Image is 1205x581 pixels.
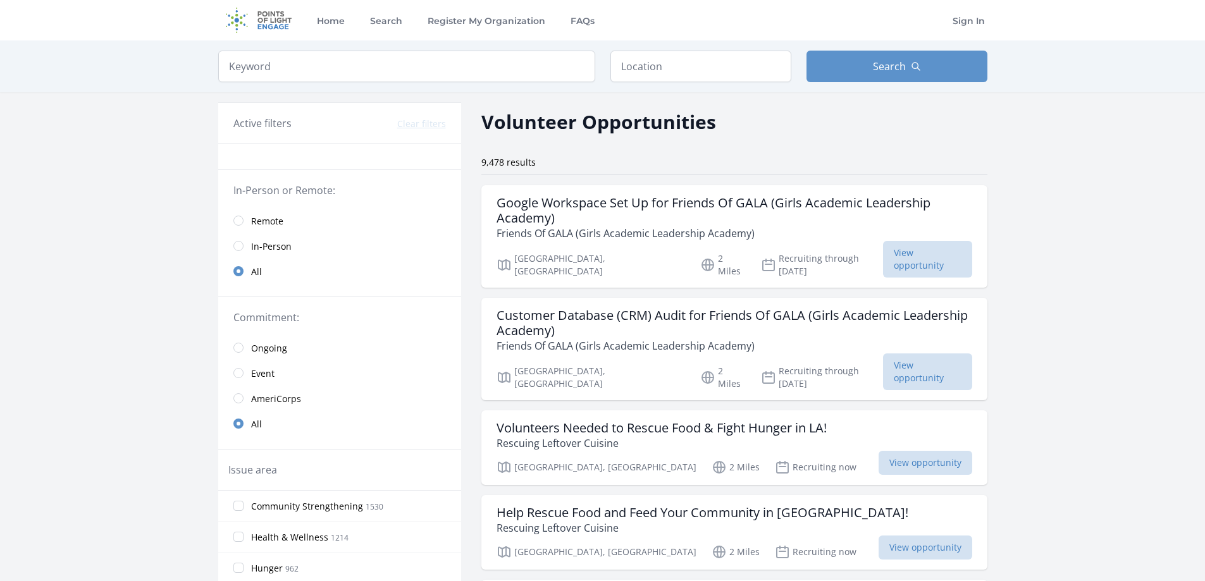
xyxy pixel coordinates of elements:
span: Health & Wellness [251,531,328,544]
span: View opportunity [879,451,972,475]
p: [GEOGRAPHIC_DATA], [GEOGRAPHIC_DATA] [497,460,696,475]
button: Clear filters [397,118,446,130]
h3: Active filters [233,116,292,131]
span: Community Strengthening [251,500,363,513]
p: Friends Of GALA (Girls Academic Leadership Academy) [497,338,972,353]
input: Keyword [218,51,595,82]
a: Google Workspace Set Up for Friends Of GALA (Girls Academic Leadership Academy) Friends Of GALA (... [481,185,987,288]
h3: Help Rescue Food and Feed Your Community in [GEOGRAPHIC_DATA]! [497,505,908,520]
span: 9,478 results [481,156,536,168]
h3: Google Workspace Set Up for Friends Of GALA (Girls Academic Leadership Academy) [497,195,972,226]
span: Hunger [251,562,283,575]
a: Remote [218,208,461,233]
p: Rescuing Leftover Cuisine [497,436,827,451]
a: AmeriCorps [218,386,461,411]
input: Health & Wellness 1214 [233,532,244,542]
p: 2 Miles [700,252,746,278]
a: All [218,411,461,436]
p: Recruiting through [DATE] [761,252,883,278]
p: Recruiting now [775,544,856,560]
span: 962 [285,563,299,574]
legend: Commitment: [233,310,446,325]
h3: Volunteers Needed to Rescue Food & Fight Hunger in LA! [497,420,827,436]
p: [GEOGRAPHIC_DATA], [GEOGRAPHIC_DATA] [497,252,686,278]
legend: In-Person or Remote: [233,183,446,198]
a: Customer Database (CRM) Audit for Friends Of GALA (Girls Academic Leadership Academy) Friends Of ... [481,298,987,400]
p: 2 Miles [700,365,746,390]
a: In-Person [218,233,461,259]
legend: Issue area [228,462,277,477]
a: All [218,259,461,284]
p: [GEOGRAPHIC_DATA], [GEOGRAPHIC_DATA] [497,544,696,560]
a: Help Rescue Food and Feed Your Community in [GEOGRAPHIC_DATA]! Rescuing Leftover Cuisine [GEOGRAP... [481,495,987,570]
p: 2 Miles [712,544,760,560]
a: Ongoing [218,335,461,360]
p: Friends Of GALA (Girls Academic Leadership Academy) [497,226,972,241]
p: Recruiting through [DATE] [761,365,883,390]
span: AmeriCorps [251,393,301,405]
span: Ongoing [251,342,287,355]
input: Hunger 962 [233,563,244,573]
p: [GEOGRAPHIC_DATA], [GEOGRAPHIC_DATA] [497,365,686,390]
span: 1530 [366,501,383,512]
p: 2 Miles [712,460,760,475]
span: Event [251,367,275,380]
h2: Volunteer Opportunities [481,107,716,136]
span: 1214 [331,532,349,543]
a: Event [218,360,461,386]
span: All [251,266,262,278]
span: Remote [251,215,283,228]
p: Recruiting now [775,460,856,475]
span: All [251,418,262,431]
span: View opportunity [883,353,972,390]
p: Rescuing Leftover Cuisine [497,520,908,535]
span: View opportunity [879,535,972,560]
input: Location [610,51,791,82]
a: Volunteers Needed to Rescue Food & Fight Hunger in LA! Rescuing Leftover Cuisine [GEOGRAPHIC_DATA... [481,410,987,485]
span: In-Person [251,240,292,253]
input: Community Strengthening 1530 [233,501,244,511]
button: Search [806,51,987,82]
h3: Customer Database (CRM) Audit for Friends Of GALA (Girls Academic Leadership Academy) [497,308,972,338]
span: View opportunity [883,241,972,278]
span: Search [873,59,906,74]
